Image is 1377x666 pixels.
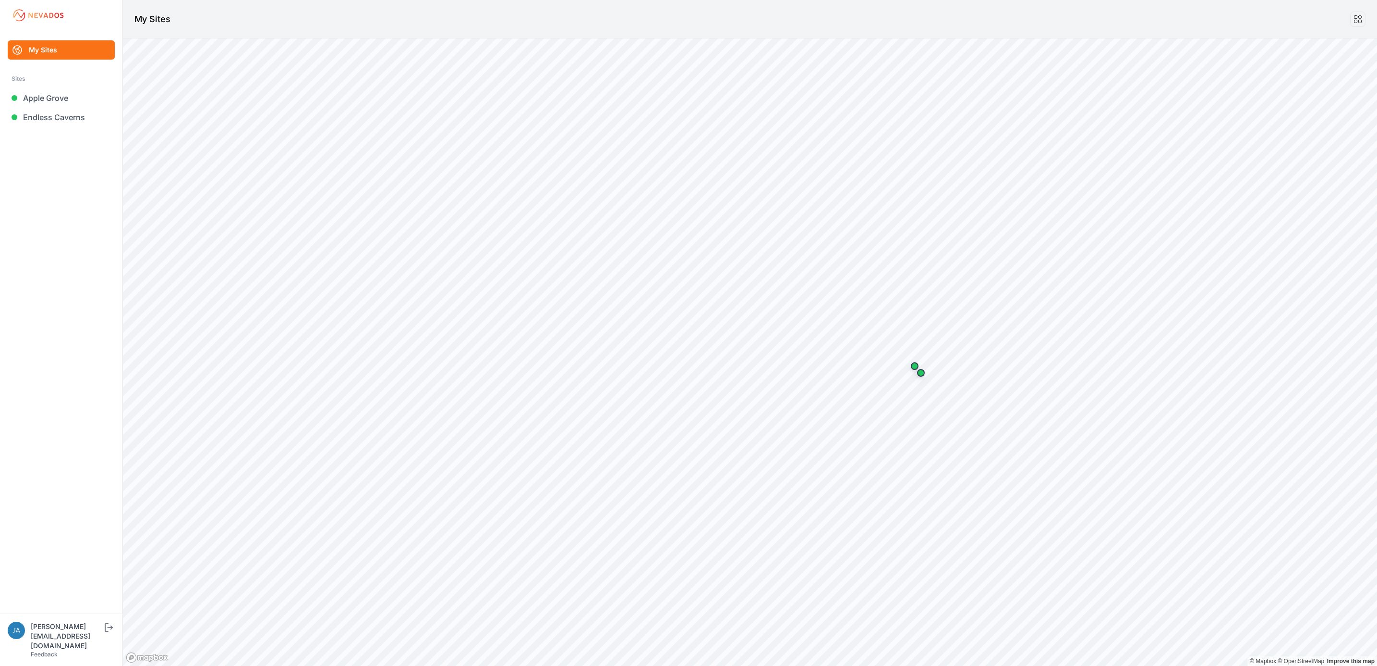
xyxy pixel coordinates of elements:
[1327,658,1375,665] a: Map feedback
[31,622,103,651] div: [PERSON_NAME][EMAIL_ADDRESS][DOMAIN_NAME]
[1250,658,1276,665] a: Mapbox
[12,8,65,23] img: Nevados
[905,357,924,376] div: Map marker
[12,73,111,85] div: Sites
[123,38,1377,666] canvas: Map
[31,651,58,658] a: Feedback
[8,88,115,108] a: Apple Grove
[126,652,168,663] a: Mapbox logo
[8,108,115,127] a: Endless Caverns
[134,12,170,26] h1: My Sites
[1278,658,1324,665] a: OpenStreetMap
[8,40,115,60] a: My Sites
[8,622,25,639] img: jakub.przychodzien@energix-group.com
